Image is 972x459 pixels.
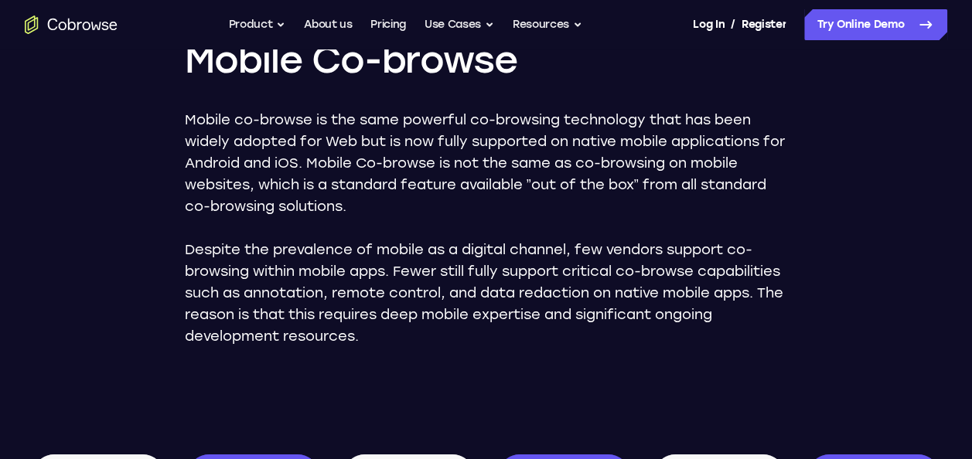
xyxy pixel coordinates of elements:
[229,9,286,40] button: Product
[185,239,788,347] p: Despite the prevalence of mobile as a digital channel, few vendors support co-browsing within mob...
[185,109,788,217] p: Mobile co-browse is the same powerful co-browsing technology that has been widely adopted for Web...
[425,9,494,40] button: Use Cases
[693,9,724,40] a: Log In
[513,9,582,40] button: Resources
[304,9,352,40] a: About us
[731,15,735,34] span: /
[185,35,788,84] h1: Mobile Co-browse
[742,9,786,40] a: Register
[370,9,406,40] a: Pricing
[804,9,947,40] a: Try Online Demo
[25,15,118,34] a: Go to the home page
